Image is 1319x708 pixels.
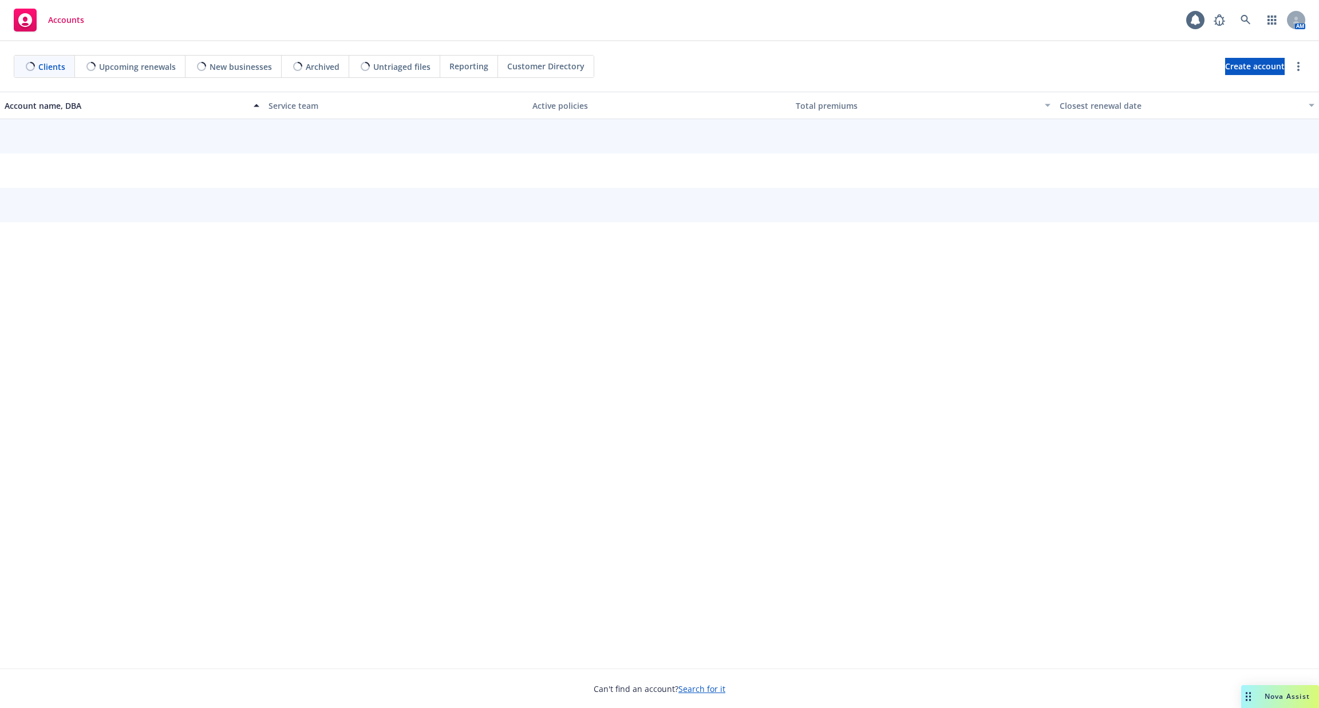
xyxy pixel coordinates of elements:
[532,100,787,112] div: Active policies
[1241,685,1319,708] button: Nova Assist
[791,92,1055,119] button: Total premiums
[678,683,725,694] a: Search for it
[594,683,725,695] span: Can't find an account?
[1292,60,1305,73] a: more
[1225,58,1285,75] a: Create account
[796,100,1038,112] div: Total premiums
[1234,9,1257,32] a: Search
[306,61,339,73] span: Archived
[449,60,488,72] span: Reporting
[264,92,528,119] button: Service team
[38,61,65,73] span: Clients
[1060,100,1302,112] div: Closest renewal date
[373,61,431,73] span: Untriaged files
[48,15,84,25] span: Accounts
[1241,685,1255,708] div: Drag to move
[507,60,585,72] span: Customer Directory
[1261,9,1284,32] a: Switch app
[99,61,176,73] span: Upcoming renewals
[528,92,792,119] button: Active policies
[1055,92,1319,119] button: Closest renewal date
[5,100,247,112] div: Account name, DBA
[1225,56,1285,77] span: Create account
[9,4,89,36] a: Accounts
[268,100,523,112] div: Service team
[1208,9,1231,32] a: Report a Bug
[210,61,272,73] span: New businesses
[1265,691,1310,701] span: Nova Assist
